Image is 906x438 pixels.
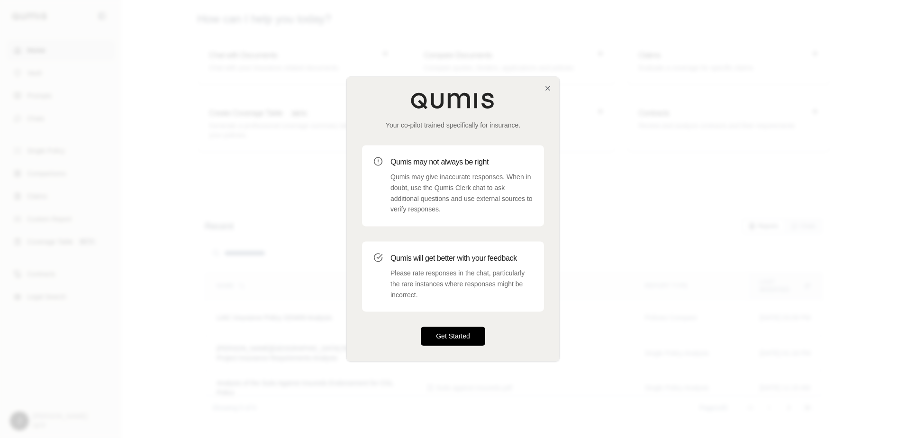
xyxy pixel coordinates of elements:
[390,253,533,264] h3: Qumis will get better with your feedback
[410,92,496,109] img: Qumis Logo
[421,327,485,346] button: Get Started
[390,268,533,300] p: Please rate responses in the chat, particularly the rare instances where responses might be incor...
[362,120,544,130] p: Your co-pilot trained specifically for insurance.
[390,156,533,168] h3: Qumis may not always be right
[390,172,533,215] p: Qumis may give inaccurate responses. When in doubt, use the Qumis Clerk chat to ask additional qu...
